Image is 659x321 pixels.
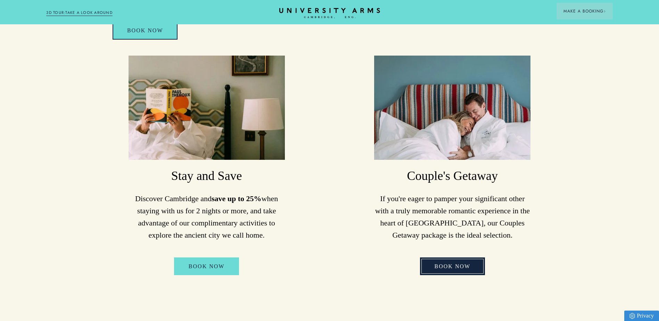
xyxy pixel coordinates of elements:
[174,257,239,275] a: Book Now
[563,8,606,14] span: Make a Booking
[374,168,530,184] h3: Couple's Getaway
[129,192,285,241] p: Discover Cambridge and when staying with us for 2 nights or more, and take advantage of our compl...
[129,56,285,160] img: image-f4e1a659d97a2c4848935e7cabdbc8898730da6b-4000x6000-jpg
[374,192,530,241] p: If you're eager to pamper your significant other with a truly memorable romantic experience in th...
[46,10,113,16] a: 3D TOUR:TAKE A LOOK AROUND
[603,10,606,13] img: Arrow icon
[279,8,380,19] a: Home
[624,311,659,321] a: Privacy
[212,194,262,203] strong: save up to 25%
[629,313,635,319] img: Privacy
[374,56,530,160] img: image-3316b7a5befc8609608a717065b4aaa141e00fd1-3889x5833-jpg
[113,22,178,40] a: BOOK NOW
[420,257,485,275] a: Book Now
[557,3,613,19] button: Make a BookingArrow icon
[129,168,285,184] h3: Stay and Save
